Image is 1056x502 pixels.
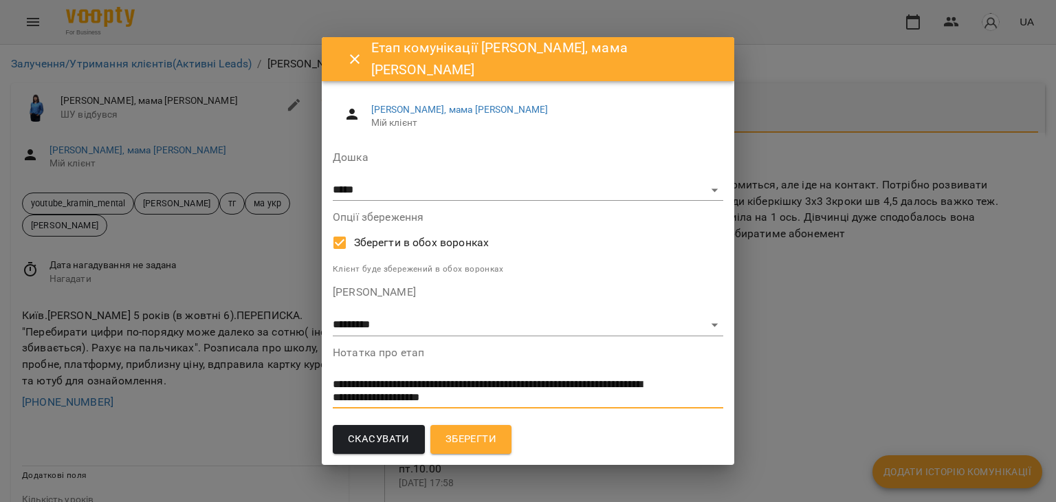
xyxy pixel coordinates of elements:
[333,347,723,358] label: Нотатка про етап
[371,37,718,80] h6: Етап комунікації [PERSON_NAME], мама [PERSON_NAME]
[354,234,489,251] span: Зберегти в обох воронках
[348,430,410,448] span: Скасувати
[430,425,511,454] button: Зберегти
[333,263,723,276] p: Клієнт буде збережений в обох воронках
[371,116,712,130] span: Мій клієнт
[371,104,549,115] a: [PERSON_NAME], мама [PERSON_NAME]
[333,425,425,454] button: Скасувати
[333,212,723,223] label: Опції збереження
[333,287,723,298] label: [PERSON_NAME]
[338,43,371,76] button: Close
[333,152,723,163] label: Дошка
[445,430,496,448] span: Зберегти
